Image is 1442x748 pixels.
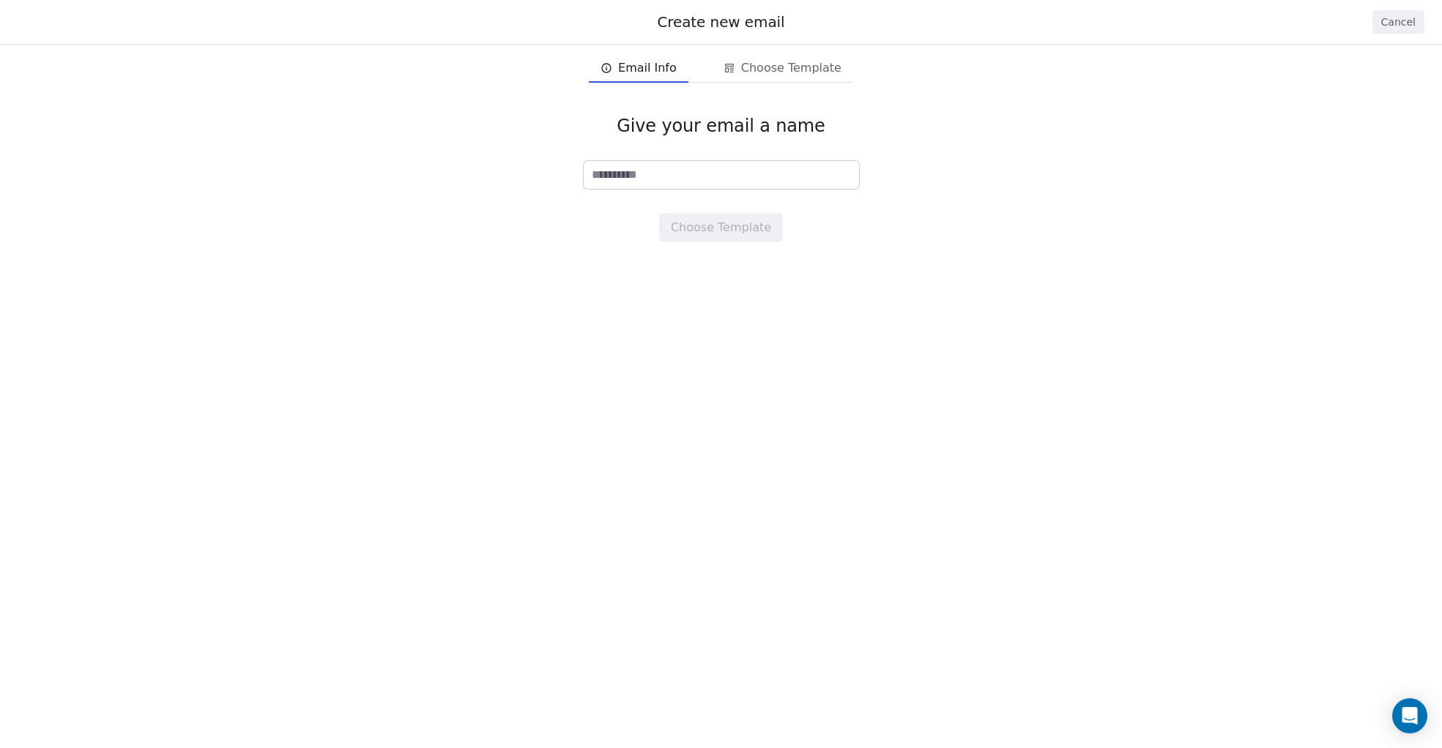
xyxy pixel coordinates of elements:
[1392,698,1427,733] div: Open Intercom Messenger
[659,213,783,242] button: Choose Template
[617,115,825,137] span: Give your email a name
[18,12,1424,32] div: Create new email
[618,59,677,77] span: Email Info
[589,53,853,83] div: email creation steps
[741,59,841,77] span: Choose Template
[1372,10,1424,34] button: Cancel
